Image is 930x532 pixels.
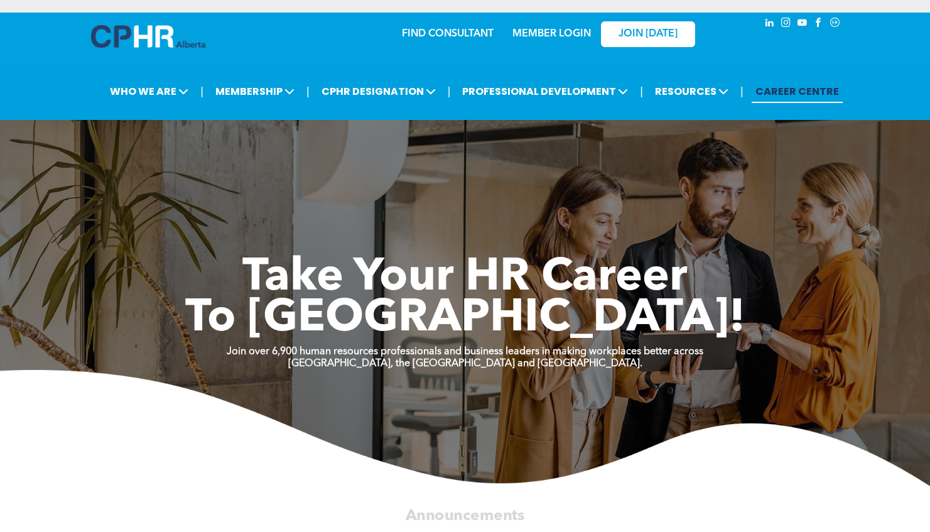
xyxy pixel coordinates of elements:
a: FIND CONSULTANT [402,29,494,39]
img: A blue and white logo for cp alberta [91,25,205,48]
li: | [306,79,310,104]
span: CPHR DESIGNATION [318,80,440,103]
a: youtube [796,16,809,33]
a: MEMBER LOGIN [512,29,591,39]
a: Social network [828,16,842,33]
span: JOIN [DATE] [619,28,678,40]
a: CAREER CENTRE [752,80,843,103]
a: JOIN [DATE] [601,21,695,47]
li: | [640,79,643,104]
a: facebook [812,16,826,33]
span: To [GEOGRAPHIC_DATA]! [185,296,745,342]
span: MEMBERSHIP [212,80,298,103]
li: | [200,79,203,104]
li: | [448,79,451,104]
span: WHO WE ARE [106,80,192,103]
span: RESOURCES [651,80,732,103]
a: instagram [779,16,793,33]
strong: [GEOGRAPHIC_DATA], the [GEOGRAPHIC_DATA] and [GEOGRAPHIC_DATA]. [288,359,642,369]
span: Take Your HR Career [242,256,688,301]
span: PROFESSIONAL DEVELOPMENT [458,80,632,103]
strong: Join over 6,900 human resources professionals and business leaders in making workplaces better ac... [227,347,703,357]
a: linkedin [763,16,777,33]
span: Announcements [406,508,525,523]
li: | [740,79,743,104]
